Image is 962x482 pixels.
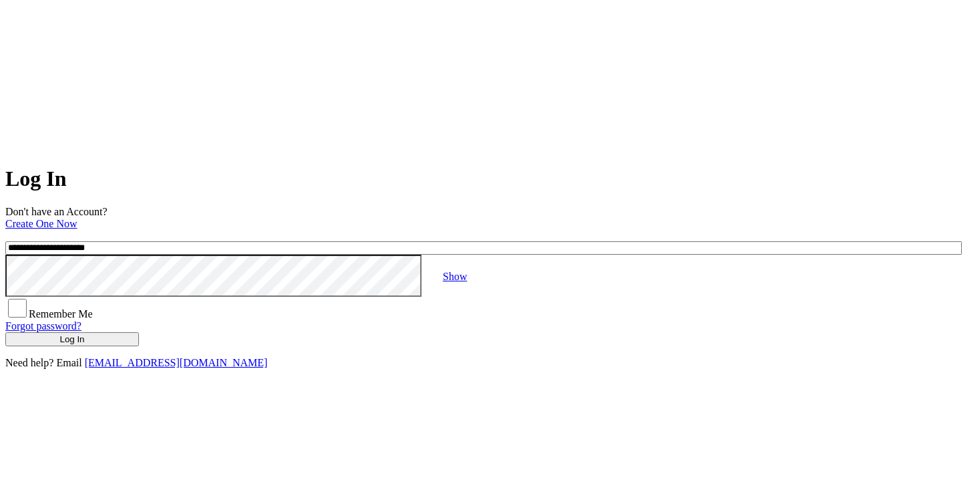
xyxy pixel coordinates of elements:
a: Create One Now [5,218,77,229]
a: Show [443,271,467,282]
a: [EMAIL_ADDRESS][DOMAIN_NAME] [85,357,268,368]
p: Need help? Email [5,357,957,369]
a: Forgot password? [5,320,82,332]
h1: Log In [5,166,957,191]
button: Log In [5,332,139,346]
p: Don't have an Account? [5,206,957,230]
span: Remember Me [29,308,93,320]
